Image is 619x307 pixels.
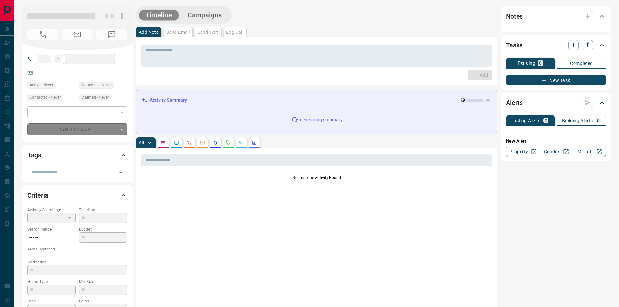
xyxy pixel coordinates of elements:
[27,207,76,213] p: Actively Searching:
[226,140,231,145] svg: Requests
[79,207,127,213] p: Timeframe:
[506,11,523,21] h2: Notes
[150,97,187,104] p: Activity Summary
[187,140,192,145] svg: Calls
[27,298,76,304] p: Beds:
[562,118,593,123] p: Building Alerts
[539,61,542,65] p: 0
[27,29,58,40] span: No Number
[239,140,244,145] svg: Opportunities
[597,118,600,123] p: 0
[506,8,606,24] div: Notes
[506,75,606,85] button: New Task
[30,94,61,101] span: Contacted - Never
[506,138,606,145] p: New Alert:
[141,175,492,181] p: No Timeline Activity Found
[81,82,112,88] span: Signed up - Never
[27,190,48,200] h2: Criteria
[62,29,93,40] span: No Email
[174,140,179,145] svg: Lead Browsing Activity
[512,118,541,123] p: Listing Alerts
[116,168,125,177] button: Open
[506,97,523,108] h2: Alerts
[300,116,342,123] p: generating summary
[79,226,127,232] p: Budget:
[27,123,127,135] div: Do Not Contact
[139,140,144,145] p: All
[27,226,76,232] p: Search Range:
[570,61,593,66] p: Completed
[79,279,127,285] p: Min Size:
[141,94,492,106] div: Activity Summary
[181,10,228,20] button: Campaigns
[139,30,159,34] p: Add Note
[506,147,539,157] a: Property
[161,140,166,145] svg: Notes
[27,279,76,285] p: Home Type:
[96,29,127,40] span: No Number
[506,95,606,110] div: Alerts
[539,147,573,157] a: Condos
[30,82,53,88] span: Active - Never
[506,40,522,50] h2: Tasks
[139,10,179,20] button: Timeline
[27,147,127,163] div: Tags
[27,187,127,203] div: Criteria
[27,232,76,243] p: -- - --
[545,118,547,123] p: 0
[27,259,127,265] p: Motivation:
[518,61,535,65] p: Pending
[506,37,606,53] div: Tasks
[213,140,218,145] svg: Listing Alerts
[81,94,109,101] span: Claimed - Never
[200,140,205,145] svg: Emails
[38,70,40,75] a: --
[573,147,606,157] a: Mr.Loft
[27,246,127,252] p: Areas Searched:
[252,140,257,145] svg: Agent Actions
[27,150,41,160] h2: Tags
[79,298,127,304] p: Baths:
